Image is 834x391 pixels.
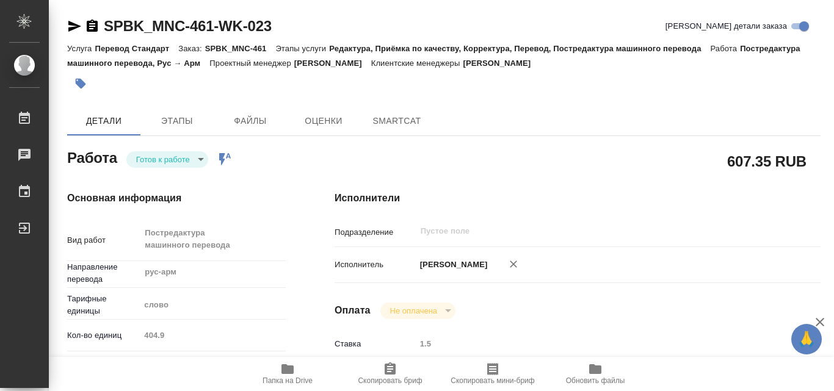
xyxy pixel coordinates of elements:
[67,261,140,285] p: Направление перевода
[463,59,540,68] p: [PERSON_NAME]
[791,324,822,354] button: 🙏
[711,44,741,53] p: Работа
[294,59,371,68] p: [PERSON_NAME]
[236,357,339,391] button: Папка на Drive
[148,113,206,129] span: Этапы
[796,326,817,352] span: 🙏
[178,44,205,53] p: Заказ:
[104,18,272,34] a: SPBK_MNC-461-WK-023
[74,113,133,129] span: Детали
[85,19,100,34] button: Скопировать ссылку
[335,191,821,206] h4: Исполнители
[544,357,647,391] button: Обновить файлы
[67,329,140,342] p: Кол-во единиц
[275,44,329,53] p: Этапы услуги
[67,234,140,246] p: Вид работ
[329,44,710,53] p: Редактура, Приёмка по качеству, Корректура, Перевод, Постредактура машинного перевода
[205,44,276,53] p: SPBK_MNC-461
[335,338,416,350] p: Ставка
[140,326,286,344] input: Пустое поле
[335,226,416,239] p: Подразделение
[419,224,752,239] input: Пустое поле
[451,376,534,385] span: Скопировать мини-бриф
[132,154,194,165] button: Готов к работе
[67,293,140,317] p: Тарифные единицы
[566,376,625,385] span: Обновить файлы
[368,113,426,129] span: SmartCat
[67,19,82,34] button: Скопировать ссылку для ЯМессенджера
[67,44,95,53] p: Услуга
[209,59,294,68] p: Проектный менеджер
[416,335,780,353] input: Пустое поле
[140,295,286,315] div: слово
[67,146,117,168] h2: Работа
[339,357,441,391] button: Скопировать бриф
[358,376,422,385] span: Скопировать бриф
[335,303,371,318] h4: Оплата
[665,20,787,32] span: [PERSON_NAME] детали заказа
[67,70,94,97] button: Добавить тэг
[441,357,544,391] button: Скопировать мини-бриф
[416,259,488,271] p: [PERSON_NAME]
[500,251,527,278] button: Удалить исполнителя
[380,303,455,319] div: Готов к работе
[126,151,208,168] div: Готов к работе
[294,113,353,129] span: Оценки
[67,191,286,206] h4: Основная информация
[335,259,416,271] p: Исполнитель
[221,113,280,129] span: Файлы
[386,306,441,316] button: Не оплачена
[263,376,313,385] span: Папка на Drive
[67,44,800,68] p: Постредактура машинного перевода, Рус → Арм
[371,59,463,68] p: Клиентские менеджеры
[95,44,178,53] p: Перевод Стандарт
[727,151,807,171] h2: 607.35 RUB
